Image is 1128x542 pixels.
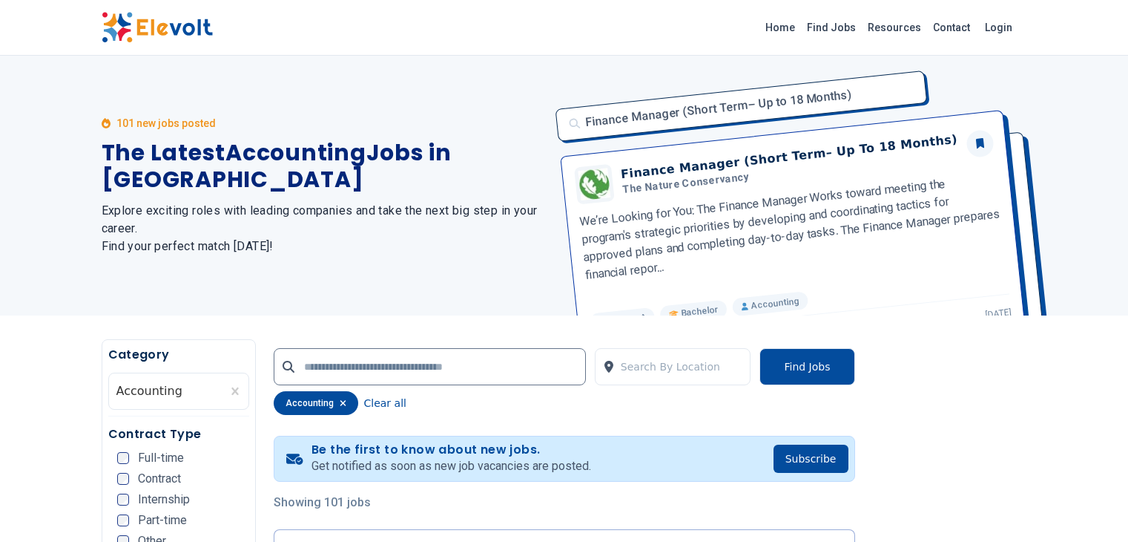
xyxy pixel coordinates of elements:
[116,116,216,131] p: 101 new jobs posted
[108,346,249,364] h5: Category
[138,452,184,464] span: Full-time
[311,443,591,457] h4: Be the first to know about new jobs.
[274,494,855,512] p: Showing 101 jobs
[138,494,190,506] span: Internship
[117,494,129,506] input: Internship
[862,16,927,39] a: Resources
[759,16,801,39] a: Home
[102,12,213,43] img: Elevolt
[976,13,1021,42] a: Login
[138,515,187,526] span: Part-time
[138,473,181,485] span: Contract
[117,515,129,526] input: Part-time
[102,202,547,255] h2: Explore exciting roles with leading companies and take the next big step in your career. Find you...
[927,16,976,39] a: Contact
[364,391,406,415] button: Clear all
[274,391,358,415] div: accounting
[774,445,848,473] button: Subscribe
[759,348,854,385] button: Find Jobs
[108,425,249,443] h5: Contract Type
[117,473,129,485] input: Contract
[117,452,129,464] input: Full-time
[311,457,591,475] p: Get notified as soon as new job vacancies are posted.
[801,16,862,39] a: Find Jobs
[102,140,547,193] h1: The Latest Accounting Jobs in [GEOGRAPHIC_DATA]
